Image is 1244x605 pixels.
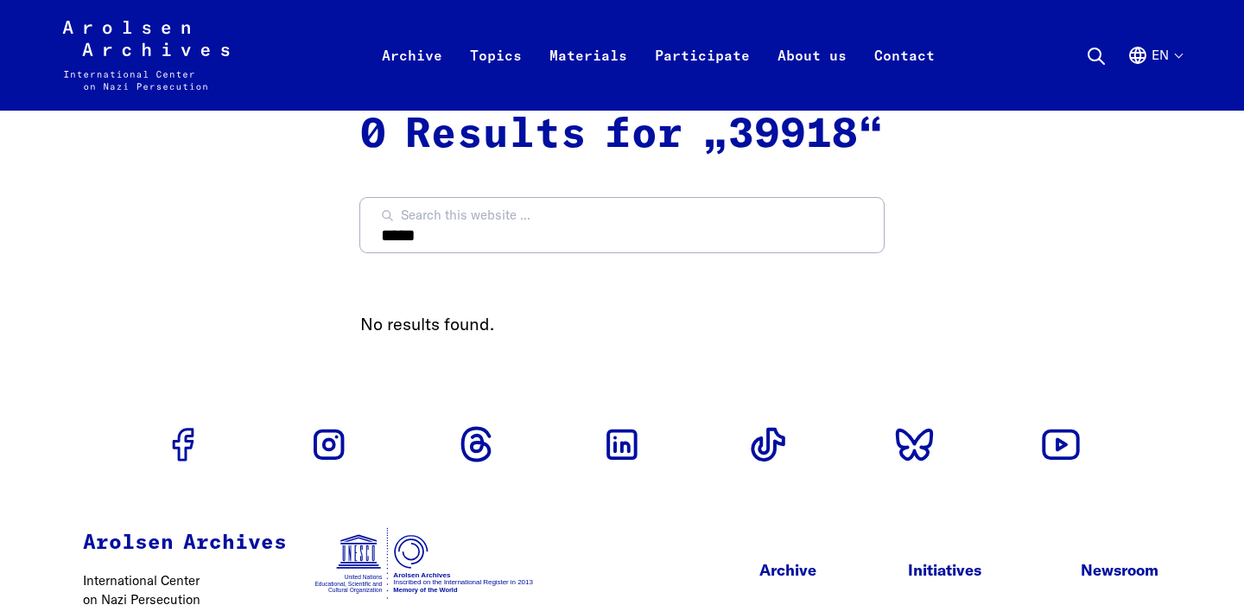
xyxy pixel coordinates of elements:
[860,41,949,111] a: Contact
[1081,558,1161,582] p: Newsroom
[536,41,641,111] a: Materials
[759,558,846,582] p: Archive
[155,417,211,472] a: Go to Facebook profile
[1127,45,1182,107] button: English, language selection
[83,532,287,553] strong: Arolsen Archives
[448,417,504,472] a: Go to Threads profile
[641,41,764,111] a: Participate
[301,417,357,472] a: Go to Instagram profile
[1033,417,1088,472] a: Go to Youtube profile
[908,558,1019,582] p: Initiatives
[456,41,536,111] a: Topics
[887,417,943,472] a: Go to Bluesky profile
[740,417,796,472] a: Go to Tiktok profile
[594,417,650,472] a: Go to Linkedin profile
[360,111,884,161] h2: 0 Results for „39918“
[764,41,860,111] a: About us
[368,41,456,111] a: Archive
[360,311,884,337] p: No results found.
[368,21,949,90] nav: Primary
